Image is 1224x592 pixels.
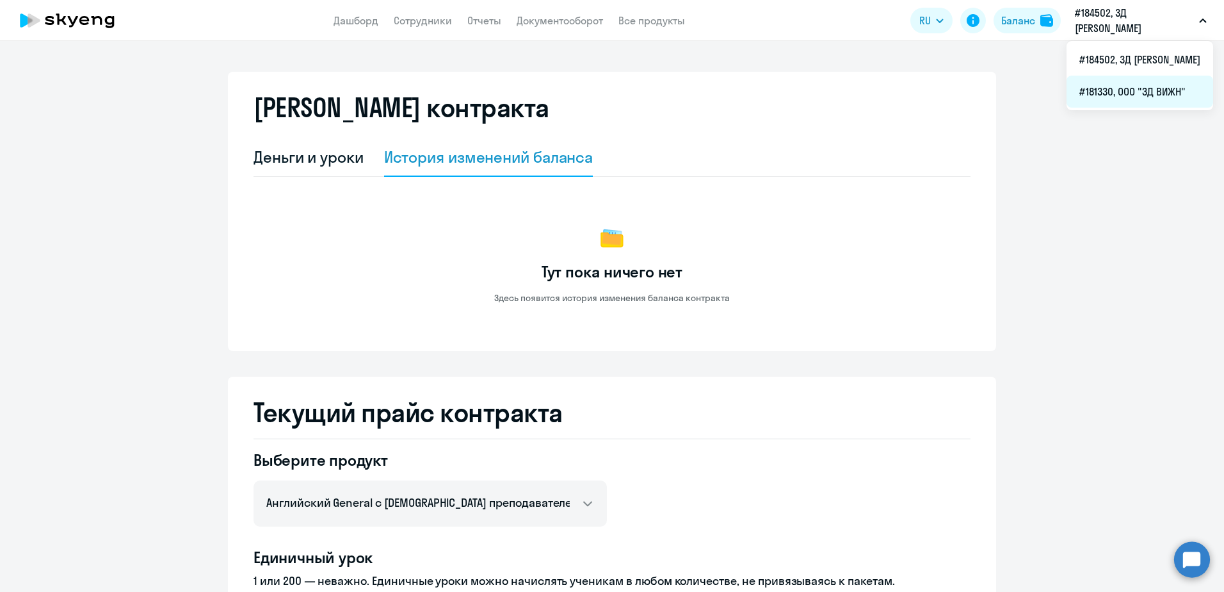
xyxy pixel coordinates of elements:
button: RU [910,8,953,33]
a: Сотрудники [394,14,452,27]
a: Документооборот [517,14,603,27]
h2: Текущий прайс контракта [254,397,970,428]
p: Здесь появится история изменения баланса контракта [494,292,730,304]
a: Отчеты [467,14,501,27]
h4: Выберите продукт [254,450,607,470]
span: RU [919,13,931,28]
div: Деньги и уроки [254,147,364,167]
h2: [PERSON_NAME] контракта [254,92,549,123]
img: balance [1040,14,1053,27]
ul: RU [1067,41,1213,110]
img: no-data [597,223,627,254]
p: #184502, 3Д [PERSON_NAME] [1075,5,1194,36]
a: Все продукты [618,14,685,27]
a: Дашборд [334,14,378,27]
div: История изменений баланса [384,147,593,167]
h4: Единичный урок [254,547,970,568]
button: #184502, 3Д [PERSON_NAME] [1068,5,1213,36]
h3: Тут пока ничего нет [542,261,682,282]
div: Баланс [1001,13,1035,28]
button: Балансbalance [994,8,1061,33]
p: 1 или 200 — неважно. Единичные уроки можно начислять ученикам в любом количестве, не привязываясь... [254,573,970,589]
